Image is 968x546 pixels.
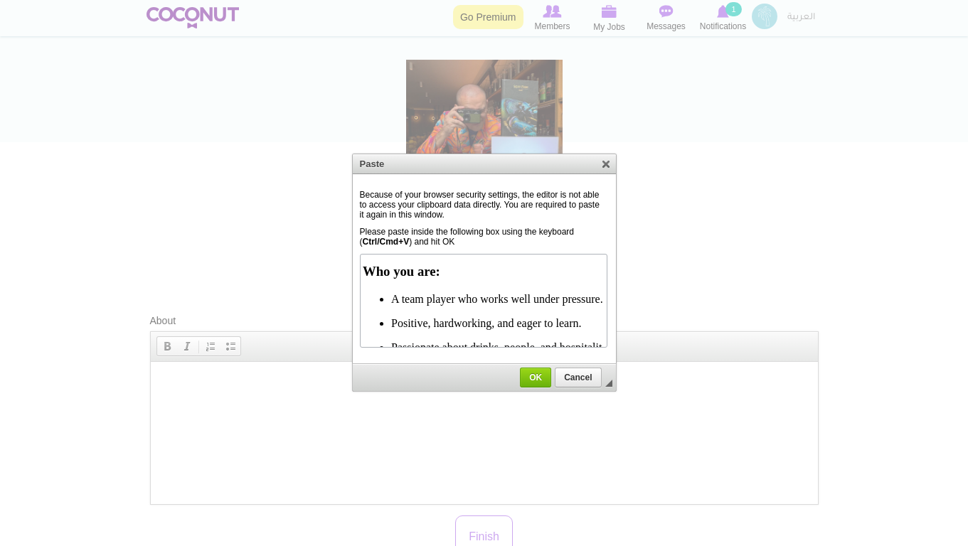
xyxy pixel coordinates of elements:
[360,186,609,353] div: General
[360,227,602,247] div: Please paste inside the following box using the keyboard ( ) and hit OK
[521,373,551,382] span: OK
[363,237,410,247] strong: Ctrl/Cmd+V
[555,373,600,382] span: Cancel
[31,87,244,112] p: Passionate about drinks, people, and hospitality.
[555,368,601,387] a: Cancel
[353,154,616,174] div: Paste
[605,380,612,387] div: Drag to resize
[360,190,602,220] div: Because of your browser security settings, the editor is not able to access your clipboard data d...
[360,254,607,348] iframe: Paste Area
[520,368,551,387] a: OK
[599,156,613,171] a: Close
